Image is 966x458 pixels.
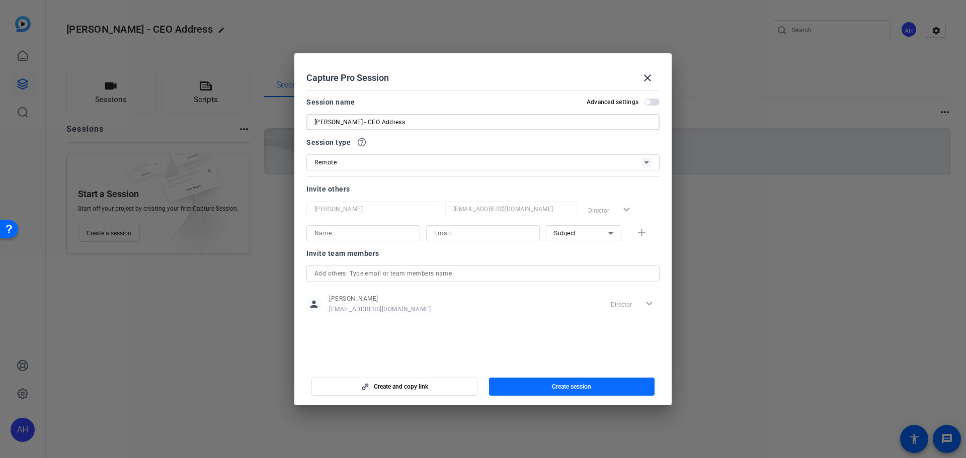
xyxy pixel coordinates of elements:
[587,98,638,106] h2: Advanced settings
[306,183,660,195] div: Invite others
[314,267,652,280] input: Add others: Type email or team members name
[554,230,576,237] span: Subject
[306,66,660,90] div: Capture Pro Session
[314,227,412,239] input: Name...
[314,203,431,215] input: Name...
[306,297,321,312] mat-icon: person
[453,203,570,215] input: Email...
[641,72,654,84] mat-icon: close
[311,378,477,396] button: Create and copy link
[329,305,431,313] span: [EMAIL_ADDRESS][DOMAIN_NAME]
[357,137,367,147] mat-icon: help_outline
[314,116,652,128] input: Enter Session Name
[329,295,431,303] span: [PERSON_NAME]
[489,378,655,396] button: Create session
[306,136,351,148] span: Session type
[306,247,660,259] div: Invite team members
[306,96,355,108] div: Session name
[434,227,532,239] input: Email...
[374,383,428,391] span: Create and copy link
[314,159,337,166] span: Remote
[552,383,591,391] span: Create session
